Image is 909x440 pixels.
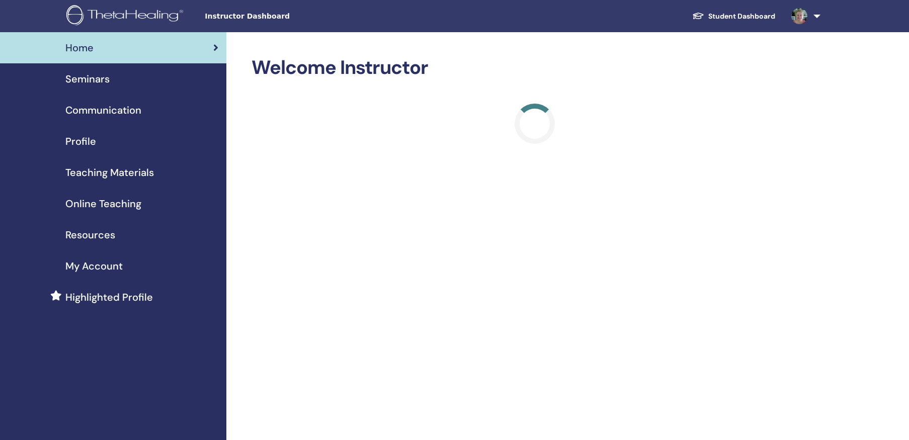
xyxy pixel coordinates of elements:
span: Teaching Materials [65,165,154,180]
h2: Welcome Instructor [252,56,817,79]
span: Instructor Dashboard [205,11,356,22]
img: graduation-cap-white.svg [692,12,704,20]
span: Highlighted Profile [65,290,153,305]
a: Student Dashboard [684,7,783,26]
span: Resources [65,227,115,242]
span: My Account [65,258,123,274]
img: logo.png [66,5,187,28]
span: Home [65,40,94,55]
img: default.png [791,8,807,24]
span: Profile [65,134,96,149]
span: Seminars [65,71,110,86]
span: Communication [65,103,141,118]
span: Online Teaching [65,196,141,211]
